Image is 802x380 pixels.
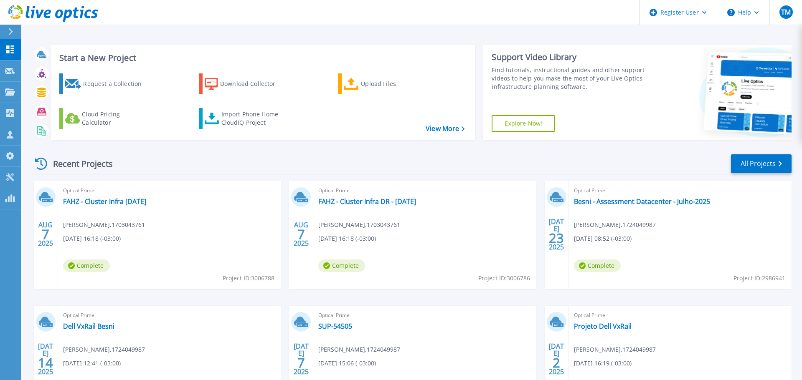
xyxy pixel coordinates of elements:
[223,274,274,283] span: Project ID: 3006788
[297,231,305,238] span: 7
[297,359,305,366] span: 7
[731,154,792,173] a: All Projects
[220,75,287,92] div: Download Collector
[318,197,416,206] a: FAHZ - Cluster Infra DR - [DATE]
[38,359,53,366] span: 14
[63,345,145,354] span: [PERSON_NAME] , 1724049987
[574,186,787,195] span: Optical Prime
[42,231,49,238] span: 7
[63,234,121,243] span: [DATE] 16:18 (-03:00)
[318,311,531,320] span: Optical Prime
[574,322,632,330] a: Projeto Dell VxRail
[574,259,621,272] span: Complete
[32,154,124,174] div: Recent Projects
[318,234,376,243] span: [DATE] 16:18 (-03:00)
[318,345,400,354] span: [PERSON_NAME] , 1724049987
[318,186,531,195] span: Optical Prime
[426,125,464,133] a: View More
[492,66,649,91] div: Find tutorials, instructional guides and other support videos to help you make the most of your L...
[293,344,309,374] div: [DATE] 2025
[63,322,114,330] a: Dell VxRail Besni
[293,219,309,249] div: AUG 2025
[781,9,791,15] span: TM
[478,274,530,283] span: Project ID: 3006786
[63,197,146,206] a: FAHZ - Cluster Infra [DATE]
[63,259,110,272] span: Complete
[574,220,656,229] span: [PERSON_NAME] , 1724049987
[83,75,150,92] div: Request a Collection
[361,75,428,92] div: Upload Files
[59,108,152,129] a: Cloud Pricing Calculator
[59,73,152,94] a: Request a Collection
[733,274,785,283] span: Project ID: 2986941
[318,322,352,330] a: SUP-54505
[63,220,145,229] span: [PERSON_NAME] , 1703043761
[553,359,560,366] span: 2
[199,73,292,94] a: Download Collector
[574,311,787,320] span: Optical Prime
[548,219,564,249] div: [DATE] 2025
[574,359,632,368] span: [DATE] 16:19 (-03:00)
[574,197,710,206] a: Besni - Assessment Datacenter - Julho-2025
[549,234,564,242] span: 23
[59,53,464,63] h3: Start a New Project
[548,344,564,374] div: [DATE] 2025
[38,219,53,249] div: AUG 2025
[574,234,632,243] span: [DATE] 08:52 (-03:00)
[492,52,649,63] div: Support Video Library
[574,345,656,354] span: [PERSON_NAME] , 1724049987
[318,220,400,229] span: [PERSON_NAME] , 1703043761
[82,110,149,127] div: Cloud Pricing Calculator
[338,73,431,94] a: Upload Files
[221,110,287,127] div: Import Phone Home CloudIQ Project
[63,186,276,195] span: Optical Prime
[318,359,376,368] span: [DATE] 15:06 (-03:00)
[492,115,555,132] a: Explore Now!
[38,344,53,374] div: [DATE] 2025
[318,259,365,272] span: Complete
[63,359,121,368] span: [DATE] 12:41 (-03:00)
[63,311,276,320] span: Optical Prime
